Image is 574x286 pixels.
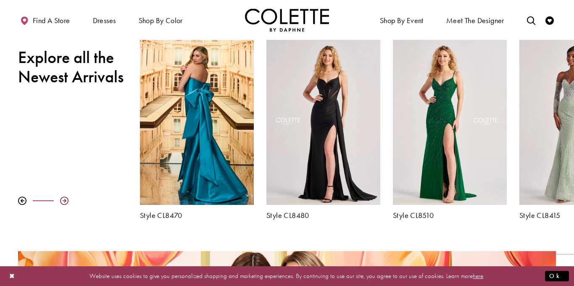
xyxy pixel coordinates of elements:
span: Find a store [33,16,70,25]
div: Colette by Daphne Style No. CL8470 [134,33,260,226]
a: Meet the designer [444,8,506,31]
a: Visit Colette by Daphne Style No. CL8470 Page [140,39,254,205]
img: Colette by Daphne [245,8,329,31]
span: Shop By Event [378,8,426,31]
a: Toggle search [525,8,537,31]
a: Style CL8510 [393,211,507,220]
a: Style CL8470 [140,211,254,220]
p: Website uses cookies to give you personalized shopping and marketing experiences. By continuing t... [61,270,513,282]
a: Visit Colette by Daphne Style No. CL8510 Page [393,39,507,205]
button: Submit Dialog [545,271,569,281]
h2: Explore all the Newest Arrivals [18,48,127,87]
a: Visit Home Page [245,8,329,31]
span: Dresses [93,16,116,25]
a: Find a store [18,8,72,31]
a: Visit Colette by Daphne Style No. CL8480 Page [266,39,380,205]
span: Shop by color [137,8,185,31]
div: Colette by Daphne Style No. CL8510 [387,33,513,226]
a: here [473,272,483,280]
div: Colette by Daphne Style No. CL8480 [260,33,387,226]
button: Close Dialog [5,269,19,283]
span: Shop by color [139,16,183,25]
span: Meet the designer [446,16,504,25]
a: Check Wishlist [543,8,556,31]
a: Style CL8480 [266,211,380,220]
span: Dresses [91,8,118,31]
span: Shop By Event [380,16,424,25]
